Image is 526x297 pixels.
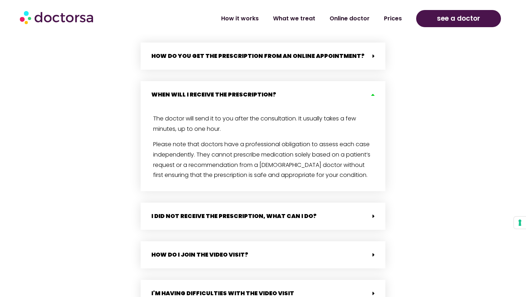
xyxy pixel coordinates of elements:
[151,251,248,259] a: How do I join the video visit?
[153,114,356,133] span: The doctor will send it to you after the consultation. It usually takes a few minutes, up to one ...
[141,241,385,268] div: How do I join the video visit?
[151,90,276,99] a: When will i receive the prescription?
[214,10,266,27] a: How it works
[266,10,322,27] a: What we treat
[377,10,409,27] a: Prices
[141,43,385,70] div: How do you get the prescription from an online appointment?
[437,13,480,24] span: see a doctor
[416,10,501,27] a: see a doctor
[139,10,409,27] nav: Menu
[322,10,377,27] a: Online doctor
[153,140,370,179] span: Please note that doctors have a professional obligation to assess each case independently. They c...
[141,81,385,108] div: When will i receive the prescription?
[514,217,526,229] button: Your consent preferences for tracking technologies
[151,212,317,220] a: I did not receive the prescription, what can i do?
[151,52,365,60] a: How do you get the prescription from an online appointment?
[141,108,385,191] div: When will i receive the prescription?
[141,203,385,230] div: I did not receive the prescription, what can i do?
